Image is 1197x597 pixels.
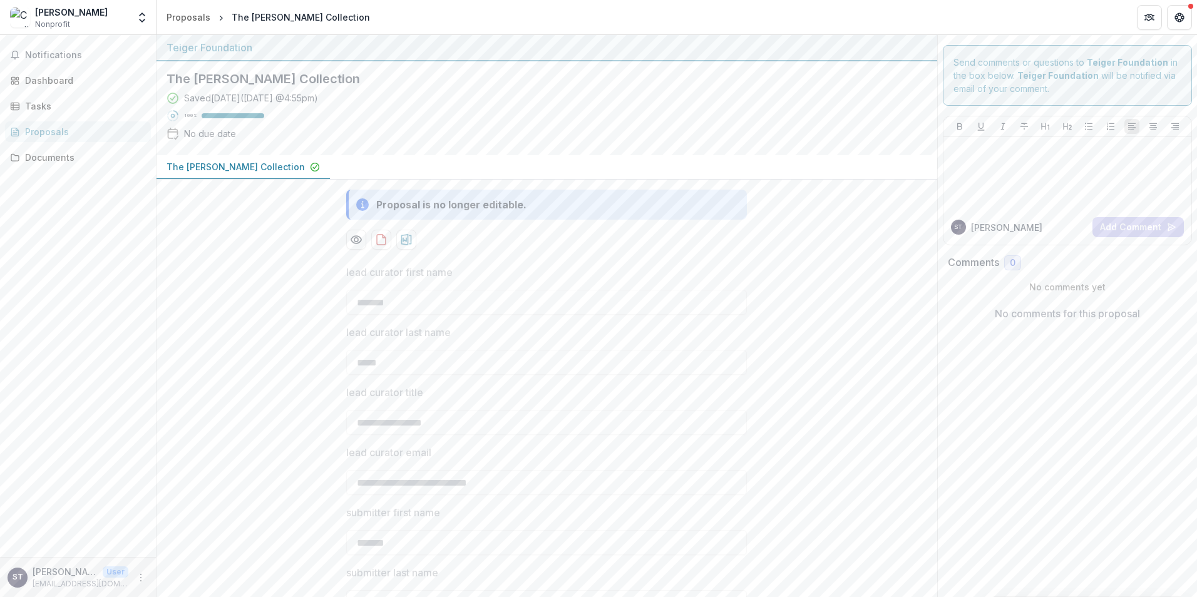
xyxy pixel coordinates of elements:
a: Dashboard [5,70,151,91]
p: [EMAIL_ADDRESS][DOMAIN_NAME] [33,578,128,589]
button: Align Right [1168,119,1183,134]
p: 100 % [184,111,197,120]
strong: Teiger Foundation [1087,57,1168,68]
span: 0 [1010,258,1015,268]
a: Proposals [162,8,215,26]
div: Tasks [25,99,141,113]
button: Italicize [995,119,1010,134]
p: lead curator last name [346,325,451,340]
a: Tasks [5,96,151,116]
div: No due date [184,127,236,140]
strong: Teiger Foundation [1017,70,1099,81]
p: User [103,566,128,578]
p: [PERSON_NAME] [33,565,98,578]
div: Send comments or questions to in the box below. will be notified via email of your comment. [943,45,1193,106]
div: Documents [25,151,141,164]
p: lead curator title [346,385,423,400]
p: submitter last name [346,565,438,580]
button: Add Comment [1092,217,1184,237]
div: Proposals [25,125,141,138]
div: Teiger Foundation [167,40,927,55]
button: Notifications [5,45,151,65]
p: lead curator email [346,445,431,460]
p: No comments yet [948,280,1188,293]
h2: The [PERSON_NAME] Collection [167,71,907,86]
span: Notifications [25,50,146,61]
button: Heading 2 [1060,119,1075,134]
button: More [133,570,148,585]
span: Nonprofit [35,19,70,30]
div: Dashboard [25,74,141,87]
p: The [PERSON_NAME] Collection [167,160,305,173]
div: [PERSON_NAME] [35,6,108,19]
p: submitter first name [346,505,440,520]
button: download-proposal [371,230,391,250]
div: Proposal is no longer editable. [376,197,527,212]
p: lead curator first name [346,265,453,280]
button: Heading 1 [1038,119,1053,134]
img: Camille Brown [10,8,30,28]
h2: Comments [948,257,999,268]
button: download-proposal [396,230,416,250]
button: Get Help [1167,5,1192,30]
button: Align Left [1124,119,1139,134]
div: Sara Trautman-Yegenoglu [954,224,962,230]
div: Proposals [167,11,210,24]
p: No comments for this proposal [995,306,1140,321]
div: Saved [DATE] ( [DATE] @ 4:55pm ) [184,91,318,105]
div: Sara Trautman-Yegenoglu [13,573,23,581]
button: Open entity switcher [133,5,151,30]
button: Partners [1137,5,1162,30]
button: Strike [1017,119,1032,134]
nav: breadcrumb [162,8,375,26]
button: Underline [974,119,989,134]
button: Bullet List [1081,119,1096,134]
button: Align Center [1146,119,1161,134]
a: Proposals [5,121,151,142]
p: [PERSON_NAME] [971,221,1042,234]
button: Bold [952,119,967,134]
a: Documents [5,147,151,168]
button: Ordered List [1103,119,1118,134]
div: The [PERSON_NAME] Collection [232,11,370,24]
button: Preview 00edaf75-7fad-4403-a140-bf03d8911579-0.pdf [346,230,366,250]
